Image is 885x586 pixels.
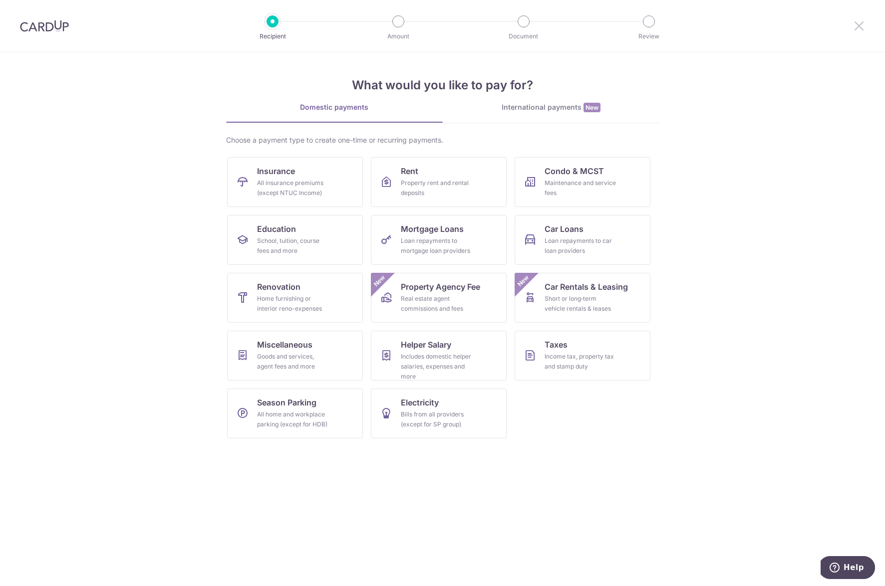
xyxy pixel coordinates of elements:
[361,31,435,41] p: Amount
[401,236,473,256] div: Loan repayments to mortgage loan providers
[257,409,329,429] div: All home and workplace parking (except for HDB)
[257,294,329,314] div: Home furnishing or interior reno-expenses
[371,273,507,323] a: Property Agency FeeReal estate agent commissions and feesNew
[257,339,312,351] span: Miscellaneous
[401,352,473,382] div: Includes domestic helper salaries, expenses and more
[443,102,659,113] div: International payments
[515,273,531,289] span: New
[401,294,473,314] div: Real estate agent commissions and fees
[226,76,659,94] h4: What would you like to pay for?
[401,223,464,235] span: Mortgage Loans
[226,102,443,112] div: Domestic payments
[401,281,480,293] span: Property Agency Fee
[545,294,616,314] div: Short or long‑term vehicle rentals & leases
[257,223,296,235] span: Education
[545,236,616,256] div: Loan repayments to car loan providers
[371,215,507,265] a: Mortgage LoansLoan repayments to mortgage loan providers
[545,281,628,293] span: Car Rentals & Leasing
[371,389,507,438] a: ElectricityBills from all providers (except for SP group)
[401,178,473,198] div: Property rent and rental deposits
[257,396,316,408] span: Season Parking
[401,339,451,351] span: Helper Salary
[545,178,616,198] div: Maintenance and service fees
[612,31,686,41] p: Review
[20,20,69,32] img: CardUp
[257,236,329,256] div: School, tuition, course fees and more
[401,396,439,408] span: Electricity
[227,331,363,381] a: MiscellaneousGoods and services, agent fees and more
[227,215,363,265] a: EducationSchool, tuition, course fees and more
[545,223,584,235] span: Car Loans
[515,273,650,323] a: Car Rentals & LeasingShort or long‑term vehicle rentals & leasesNew
[401,409,473,429] div: Bills from all providers (except for SP group)
[487,31,561,41] p: Document
[371,331,507,381] a: Helper SalaryIncludes domestic helper salaries, expenses and more
[257,178,329,198] div: All insurance premiums (except NTUC Income)
[545,165,604,177] span: Condo & MCST
[371,273,387,289] span: New
[257,352,329,372] div: Goods and services, agent fees and more
[515,215,650,265] a: Car LoansLoan repayments to car loan providers
[515,157,650,207] a: Condo & MCSTMaintenance and service fees
[257,281,300,293] span: Renovation
[227,273,363,323] a: RenovationHome furnishing or interior reno-expenses
[821,556,875,581] iframe: Opens a widget where you can find more information
[23,7,43,16] span: Help
[584,103,600,112] span: New
[515,331,650,381] a: TaxesIncome tax, property tax and stamp duty
[227,389,363,438] a: Season ParkingAll home and workplace parking (except for HDB)
[226,135,659,145] div: Choose a payment type to create one-time or recurring payments.
[257,165,295,177] span: Insurance
[545,339,568,351] span: Taxes
[401,165,418,177] span: Rent
[545,352,616,372] div: Income tax, property tax and stamp duty
[371,157,507,207] a: RentProperty rent and rental deposits
[236,31,309,41] p: Recipient
[227,157,363,207] a: InsuranceAll insurance premiums (except NTUC Income)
